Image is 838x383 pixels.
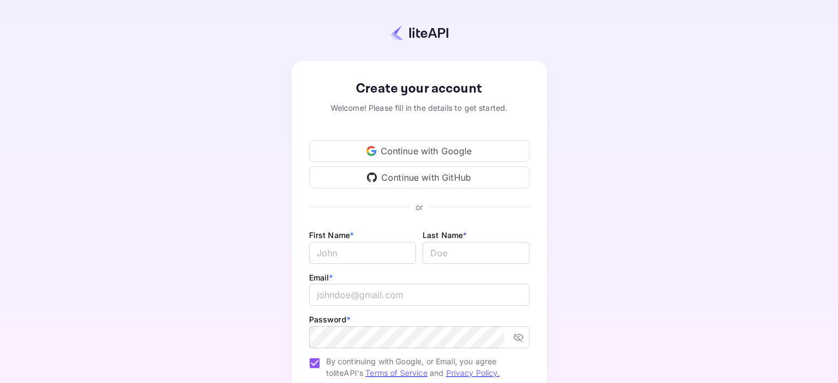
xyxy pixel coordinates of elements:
[309,166,529,188] div: Continue with GitHub
[365,368,427,377] a: Terms of Service
[390,25,448,41] img: liteapi
[309,242,416,264] input: John
[309,230,354,240] label: First Name
[309,284,529,306] input: johndoe@gmail.com
[309,273,333,282] label: Email
[309,315,350,324] label: Password
[446,368,500,377] a: Privacy Policy.
[423,230,467,240] label: Last Name
[326,355,521,379] span: By continuing with Google, or Email, you agree to liteAPI's and
[309,79,529,99] div: Create your account
[509,327,528,347] button: toggle password visibility
[423,242,529,264] input: Doe
[309,140,529,162] div: Continue with Google
[309,102,529,114] div: Welcome! Please fill in the details to get started.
